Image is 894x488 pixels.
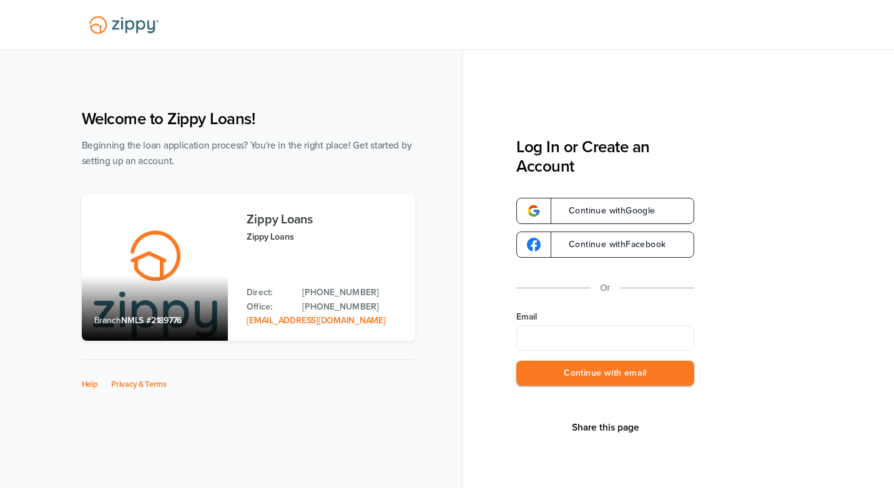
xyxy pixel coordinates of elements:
[247,213,402,227] h3: Zippy Loans
[82,11,166,39] img: Lender Logo
[111,379,167,389] a: Privacy & Terms
[82,109,415,129] h1: Welcome to Zippy Loans!
[601,280,611,296] p: Or
[302,300,402,314] a: Office Phone: 512-975-2947
[247,230,402,244] p: Zippy Loans
[516,361,694,386] button: Continue with email
[516,232,694,258] a: google-logoContinue withFacebook
[121,315,182,326] span: NMLS #2189776
[302,286,402,300] a: Direct Phone: 512-975-2947
[516,137,694,176] h3: Log In or Create an Account
[247,315,385,326] a: Email Address: zippyguide@zippymh.com
[556,240,666,249] span: Continue with Facebook
[247,300,290,314] p: Office:
[516,326,694,351] input: Email Address
[556,207,656,215] span: Continue with Google
[527,238,541,251] img: google-logo
[82,140,412,167] span: Beginning the loan application process? You're in the right place! Get started by setting up an a...
[82,379,98,389] a: Help
[568,421,643,434] button: Share This Page
[516,311,694,323] label: Email
[516,198,694,224] a: google-logoContinue withGoogle
[527,204,541,218] img: google-logo
[247,286,290,300] p: Direct:
[94,315,122,326] span: Branch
